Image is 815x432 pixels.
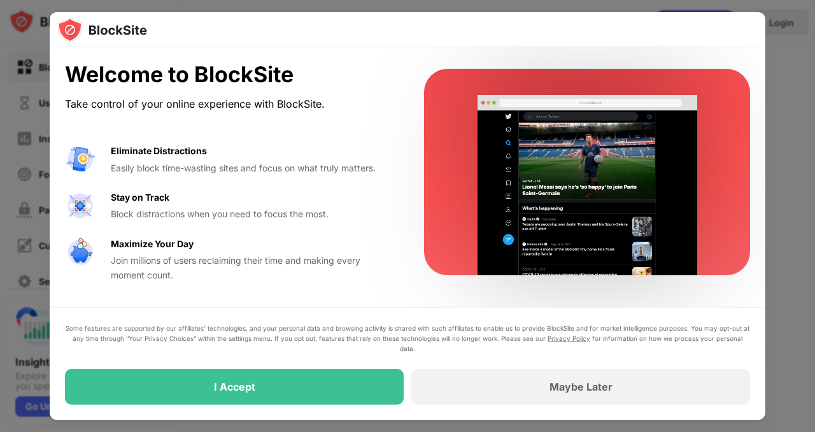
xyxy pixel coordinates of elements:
div: Eliminate Distractions [111,144,207,158]
img: value-safe-time.svg [65,237,96,268]
div: Some features are supported by our affiliates’ technologies, and your personal data and browsing ... [65,323,750,354]
div: Take control of your online experience with BlockSite. [65,95,393,113]
a: Privacy Policy [548,335,590,342]
img: value-focus.svg [65,191,96,221]
div: Join millions of users reclaiming their time and making every moment count. [111,254,393,282]
div: Block distractions when you need to focus the most. [111,207,393,221]
div: I Accept [214,380,255,393]
div: Maximize Your Day [111,237,194,251]
img: value-avoid-distractions.svg [65,144,96,175]
div: Maybe Later [549,380,613,393]
img: logo-blocksite.svg [57,17,147,43]
div: Easily block time-wasting sites and focus on what truly matters. [111,161,393,175]
div: Welcome to BlockSite [65,62,393,88]
div: Stay on Track [111,191,169,205]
